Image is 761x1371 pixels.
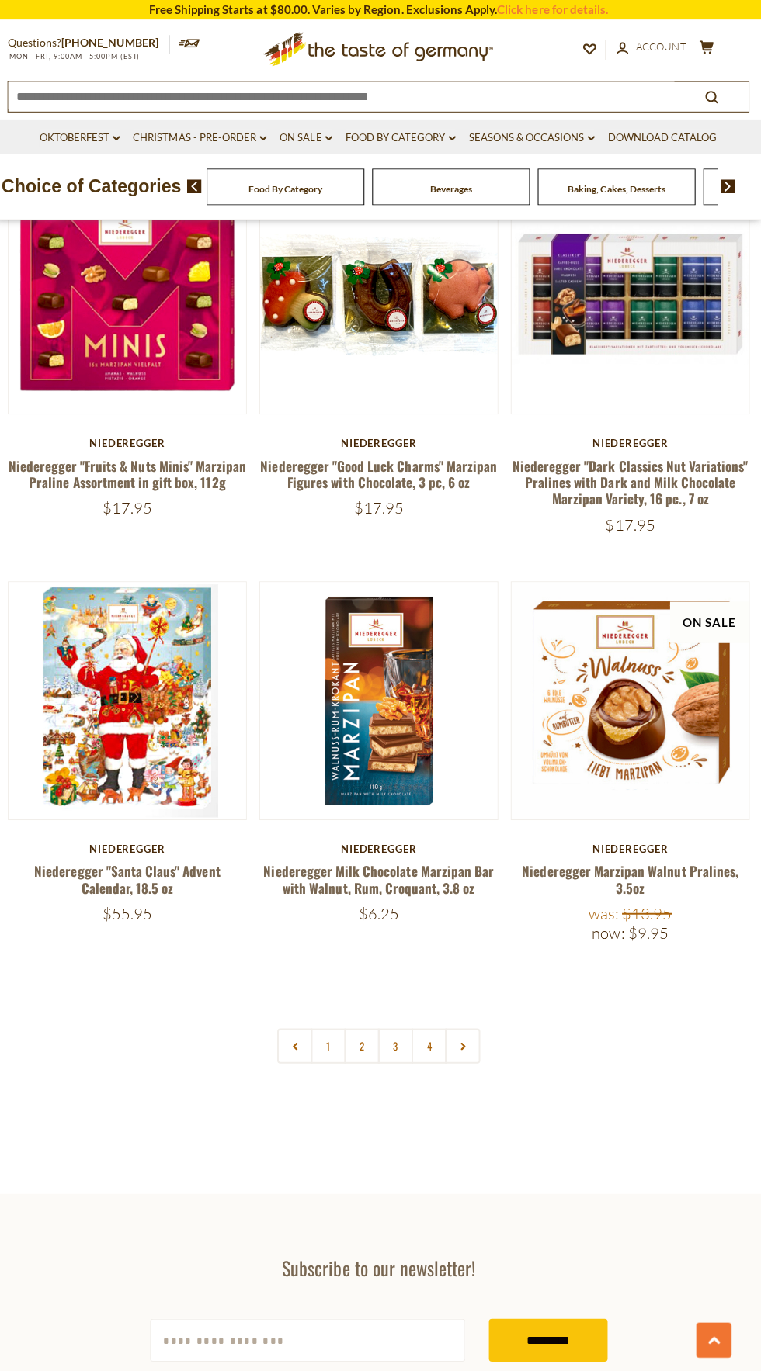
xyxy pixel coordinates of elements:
[609,129,718,146] a: Download Catalog
[432,182,474,194] a: Beverages
[360,898,401,918] span: $6.25
[38,857,223,892] a: Niederegger "Santa Claus" Advent Calendar, 18.5 oz
[137,129,269,146] a: Christmas - PRE-ORDER
[606,512,655,531] span: $17.95
[262,175,499,411] img: Niederegger
[262,434,499,447] div: Niederegger
[617,39,686,56] a: Account
[153,1249,608,1272] h3: Subscribe to our newsletter!
[513,579,749,815] img: Niederegger
[252,182,325,194] a: Food By Category
[637,40,686,53] span: Account
[262,453,498,489] a: Niederegger "Good Luck Charms" Marzipan Figures with Chocolate, 3 pc, 6 oz
[413,1023,448,1058] a: 4
[513,175,749,411] img: Niederegger
[721,178,735,192] img: next arrow
[348,129,457,146] a: Food By Category
[65,36,162,49] a: [PHONE_NUMBER]
[12,838,249,850] div: Niederegger
[190,178,205,192] img: previous arrow
[262,579,499,815] img: Niederegger
[512,838,749,850] div: Niederegger
[106,495,155,514] span: $17.95
[623,898,672,918] span: $13.95
[43,129,123,146] a: Oktoberfest
[346,1023,381,1058] a: 2
[313,1023,348,1058] a: 1
[523,857,738,892] a: Niederegger Marzipan Walnut Pralines, 3.5oz
[592,918,625,937] label: Now:
[499,2,609,16] a: Click here for details.
[512,434,749,447] div: Niederegger
[262,838,499,850] div: Niederegger
[12,453,248,489] a: Niederegger "Fruits & Nuts Minis" Marzipan Praline Assortment in gift box, 112g
[12,52,144,61] span: MON - FRI, 9:00AM - 5:00PM (EST)
[589,898,620,918] label: Was:
[356,495,405,514] span: $17.95
[266,857,495,892] a: Niederegger Milk Chocolate Marzipan Bar with Walnut, Rum, Croquant, 3.8 oz
[12,175,248,411] img: Niederegger
[106,898,155,918] span: $55.95
[471,129,596,146] a: Seasons & Occasions
[12,33,173,53] p: Questions?
[12,434,249,447] div: Niederegger
[380,1023,415,1058] a: 3
[283,129,335,146] a: On Sale
[569,182,666,194] a: Baking, Cakes, Desserts
[513,453,748,506] a: Niederegger "Dark Classics Nut Variations" Pralines with Dark and Milk Chocolate Marzipan Variety...
[12,579,248,815] img: Niederegger
[628,918,669,937] span: $9.95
